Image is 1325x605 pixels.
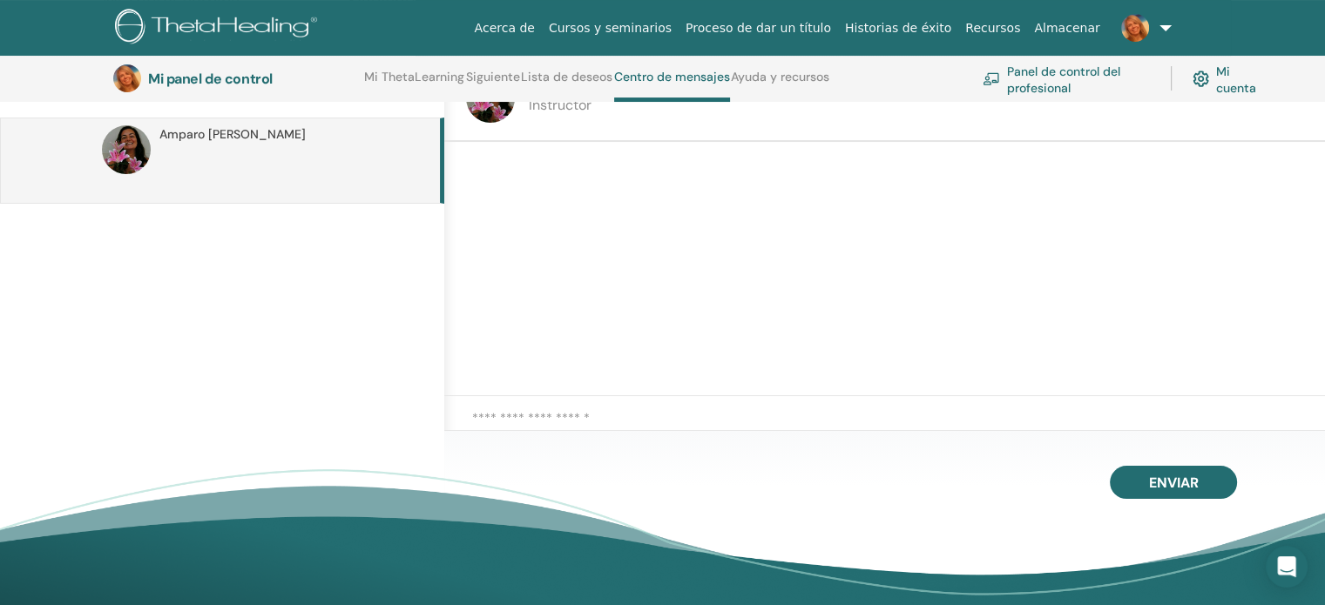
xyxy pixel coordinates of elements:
[731,70,829,97] a: Ayuda y recursos
[838,12,958,44] a: Historias de éxito
[148,70,273,88] font: Mi panel de control
[364,70,464,97] a: Mi ThetaLearning
[1193,59,1261,97] a: Mi cuenta
[542,12,679,44] a: Cursos y seminarios
[1216,63,1256,95] font: Mi cuenta
[1027,12,1106,44] a: Almacenar
[958,12,1027,44] a: Recursos
[466,69,520,84] font: Siguiente
[113,64,141,92] img: default.jpg
[731,69,829,84] font: Ayuda y recursos
[549,21,672,35] font: Cursos y seminarios
[983,72,1000,85] img: chalkboard-teacher.svg
[159,126,205,142] font: Amparo
[466,70,520,97] a: Siguiente
[1121,14,1149,42] img: default.jpg
[1034,21,1099,35] font: Almacenar
[529,96,592,114] font: Instructor
[1193,67,1209,91] img: cog.svg
[1007,63,1120,95] font: Panel de control del profesional
[686,21,831,35] font: Proceso de dar un título
[475,21,535,35] font: Acerca de
[1266,546,1308,588] div: Abrir Intercom Messenger
[1148,474,1198,492] font: Enviar
[983,59,1150,97] a: Panel de control del profesional
[102,125,151,174] img: default.jpg
[115,9,323,48] img: logo.png
[845,21,951,35] font: Historias de éxito
[614,69,730,84] font: Centro de mensajes
[468,12,542,44] a: Acerca de
[521,69,612,84] font: Lista de deseos
[364,69,464,84] font: Mi ThetaLearning
[965,21,1020,35] font: Recursos
[521,70,612,97] a: Lista de deseos
[679,12,838,44] a: Proceso de dar un título
[208,126,306,142] font: [PERSON_NAME]
[1110,466,1237,499] button: Enviar
[614,70,730,102] a: Centro de mensajes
